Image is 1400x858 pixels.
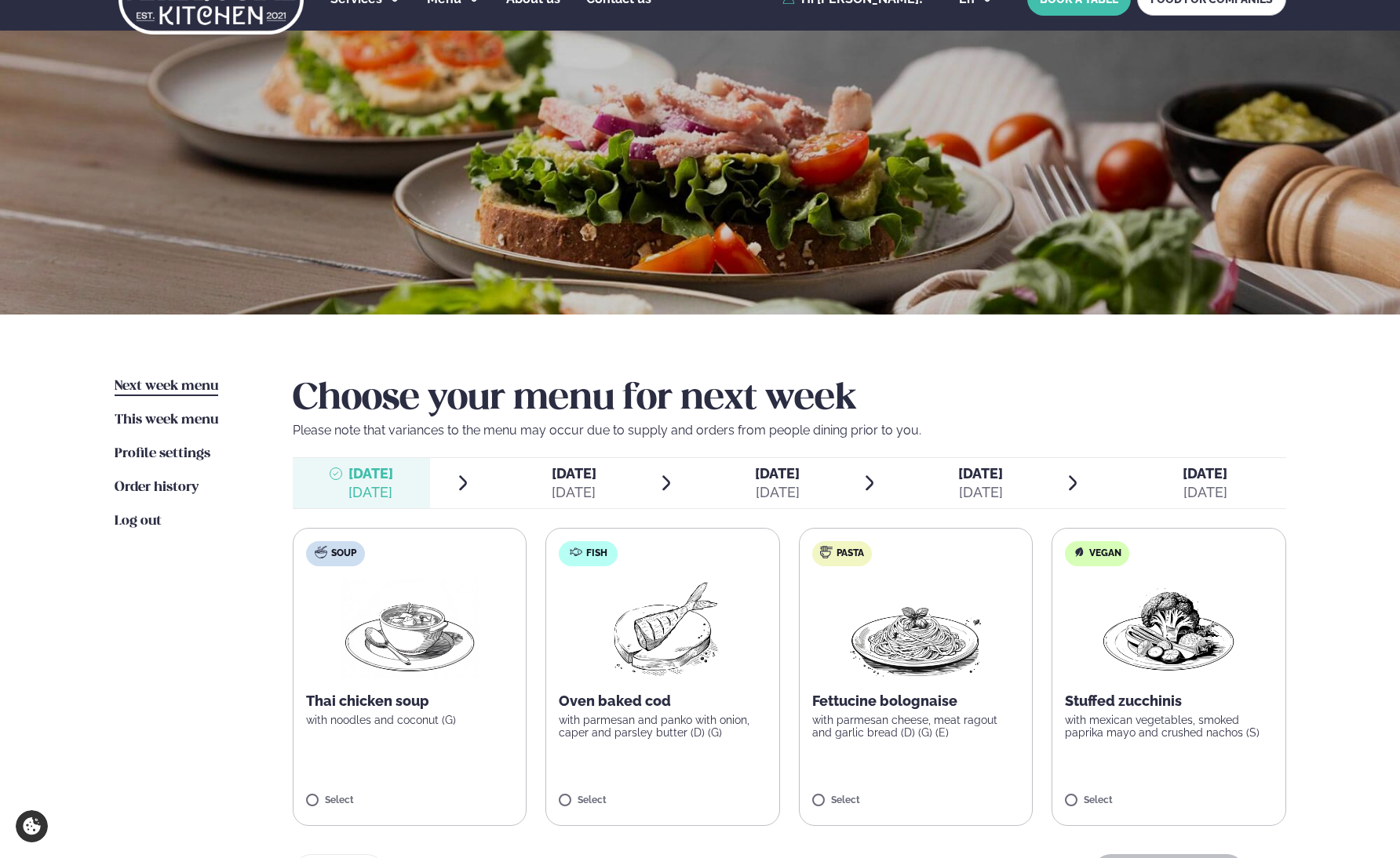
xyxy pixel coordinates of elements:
p: Please note that variances to the menu may occur due to supply and orders from people dining prio... [293,421,1286,440]
img: fish.svg [570,546,582,558]
span: Order history [115,481,199,494]
span: Fish [586,547,607,560]
div: [DATE] [755,483,800,502]
p: with parmesan and panko with onion, caper and parsley butter (D) (G) [559,714,767,739]
img: Vegan.svg [1073,546,1085,558]
span: [DATE] [1183,465,1227,482]
div: [DATE] [348,483,393,502]
span: [DATE] [958,465,1003,482]
img: Vegan.png [1099,579,1238,679]
p: Stuffed zucchinis [1065,692,1273,711]
a: Profile settings [115,445,210,464]
span: Next week menu [115,380,218,393]
span: Soup [331,547,356,560]
a: Cookie settings [16,810,48,842]
p: Thai chicken soup [306,692,514,711]
img: Fish.png [593,579,732,679]
p: Oven baked cod [559,692,767,711]
span: [DATE] [552,465,596,482]
span: [DATE] [755,465,800,482]
img: soup.svg [315,546,327,558]
a: This week menu [115,411,218,430]
p: Fettucine bolognaise [812,692,1020,711]
h2: Choose your menu for next week [293,377,1286,421]
span: Profile settings [115,447,210,460]
a: Next week menu [115,377,218,396]
a: Log out [115,512,162,531]
p: with parmesan cheese, meat ragout and garlic bread (D) (G) (E) [812,714,1020,739]
div: [DATE] [958,483,1003,502]
a: Order history [115,478,199,497]
p: with noodles and coconut (G) [306,714,514,726]
span: [DATE] [348,465,393,482]
img: Soup.png [341,579,479,679]
p: with mexican vegetables, smoked paprika mayo and crushed nachos (S) [1065,714,1273,739]
span: Pasta [837,547,864,560]
span: Vegan [1089,547,1121,560]
img: Spagetti.png [847,579,985,679]
img: pasta.svg [820,546,833,558]
div: [DATE] [1183,483,1227,502]
div: [DATE] [552,483,596,502]
span: This week menu [115,413,218,427]
span: Log out [115,514,162,528]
